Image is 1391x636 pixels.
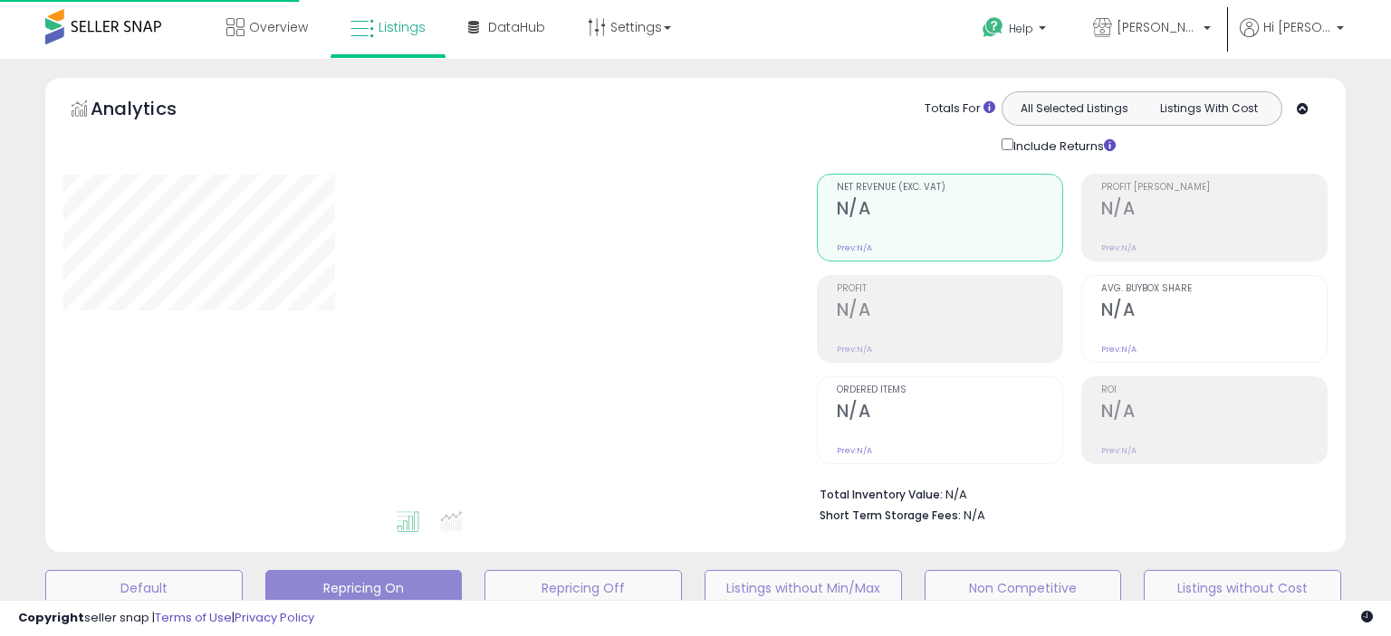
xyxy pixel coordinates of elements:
button: Default [45,570,243,606]
small: Prev: N/A [837,445,872,456]
small: Prev: N/A [1101,445,1137,456]
a: Hi [PERSON_NAME] [1240,18,1344,59]
button: Repricing On [265,570,463,606]
button: Listings without Cost [1144,570,1341,606]
span: Overview [249,18,308,36]
h2: N/A [837,198,1062,223]
h5: Analytics [91,96,212,126]
span: ROI [1101,385,1327,395]
h2: N/A [1101,198,1327,223]
span: Help [1009,21,1033,36]
button: Non Competitive [925,570,1122,606]
button: All Selected Listings [1007,97,1142,120]
span: Profit [837,284,1062,294]
div: seller snap | | [18,610,314,627]
a: Privacy Policy [235,609,314,626]
strong: Copyright [18,609,84,626]
h2: N/A [1101,299,1327,324]
span: Avg. Buybox Share [1101,284,1327,294]
span: DataHub [488,18,545,36]
span: Net Revenue (Exc. VAT) [837,183,1062,193]
h2: N/A [1101,401,1327,425]
span: Profit [PERSON_NAME] [1101,183,1327,193]
b: Short Term Storage Fees: [820,508,961,523]
span: Ordered Items [837,385,1062,395]
button: Listings With Cost [1141,97,1276,120]
h2: N/A [837,401,1062,425]
small: Prev: N/A [1101,242,1137,253]
button: Listings without Min/Max [705,570,902,606]
small: Prev: N/A [1101,344,1137,355]
i: Get Help [982,16,1004,39]
span: N/A [964,507,985,524]
li: N/A [820,482,1314,504]
h2: N/A [837,299,1062,324]
span: Hi [PERSON_NAME] [1263,18,1331,36]
small: Prev: N/A [837,242,872,253]
a: Help [968,3,1064,59]
span: Listings [379,18,426,36]
b: Total Inventory Value: [820,487,943,502]
small: Prev: N/A [837,344,872,355]
a: Terms of Use [155,609,232,626]
button: Repricing Off [484,570,682,606]
div: Include Returns [988,135,1137,156]
div: Totals For [925,100,995,118]
span: [PERSON_NAME] Enterprise [1117,18,1198,36]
